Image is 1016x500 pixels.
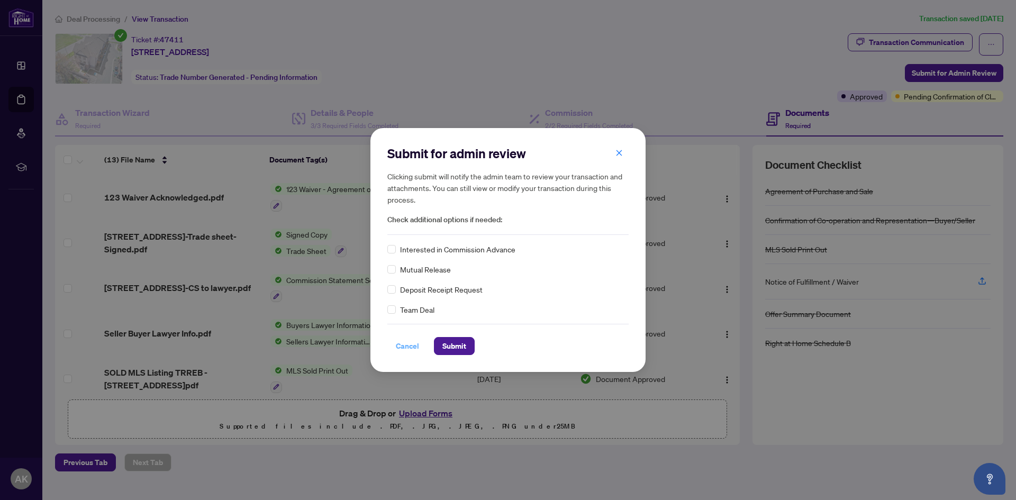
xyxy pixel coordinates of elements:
[387,145,629,162] h2: Submit for admin review
[387,170,629,205] h5: Clicking submit will notify the admin team to review your transaction and attachments. You can st...
[974,463,1005,495] button: Open asap
[615,149,623,157] span: close
[442,338,466,354] span: Submit
[400,304,434,315] span: Team Deal
[396,338,419,354] span: Cancel
[400,263,451,275] span: Mutual Release
[434,337,475,355] button: Submit
[387,214,629,226] span: Check additional options if needed:
[387,337,428,355] button: Cancel
[400,284,483,295] span: Deposit Receipt Request
[400,243,515,255] span: Interested in Commission Advance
